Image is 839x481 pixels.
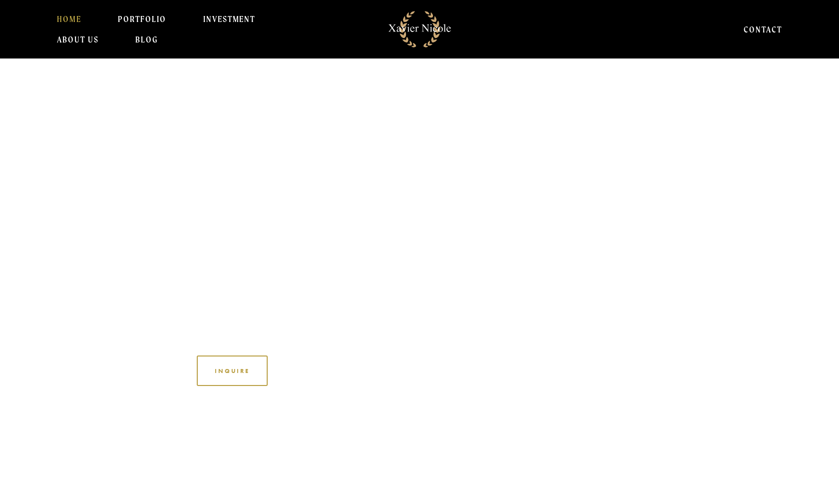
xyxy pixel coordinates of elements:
a: BLOG [135,29,158,49]
a: inquire [197,355,268,386]
a: HOME [57,9,81,29]
h1: [US_STATE] WEDDING VIDEOGRAPHER [53,201,411,280]
a: INVESTMENT [203,9,256,29]
img: Michigan Wedding Videographers | Detroit Cinematic Wedding Films By Xavier Nicole [383,5,457,53]
a: About Us [57,29,99,49]
a: CONTACT [744,19,782,39]
a: PORTFOLIO [118,9,166,29]
h2: LET’S CREATE A WEDDING FILM THAT MAKES YOU FEEL SOMETHING [53,299,411,338]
